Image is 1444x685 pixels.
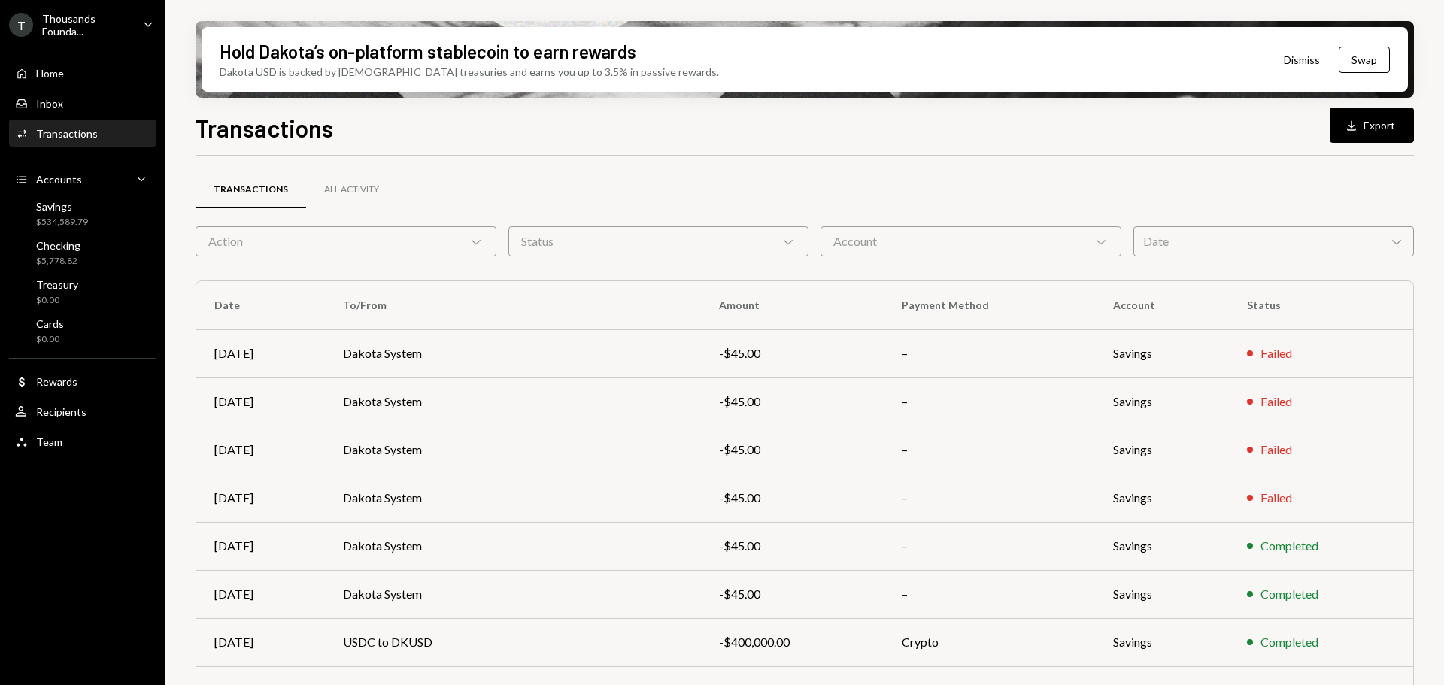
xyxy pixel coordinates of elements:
div: Home [36,67,64,80]
th: Amount [701,281,884,329]
td: Savings [1095,329,1229,377]
div: Accounts [36,173,82,186]
td: Savings [1095,377,1229,426]
th: Account [1095,281,1229,329]
div: Recipients [36,405,86,418]
td: Dakota System [325,522,701,570]
div: T [9,13,33,37]
a: Home [9,59,156,86]
div: Date [1133,226,1414,256]
div: Thousands Founda... [42,12,131,38]
div: Failed [1260,489,1292,507]
div: Dakota USD is backed by [DEMOGRAPHIC_DATA] treasuries and earns you up to 3.5% in passive rewards. [220,64,719,80]
div: Team [36,435,62,448]
td: Savings [1095,522,1229,570]
a: Inbox [9,89,156,117]
th: Date [196,281,325,329]
td: Dakota System [325,570,701,618]
div: Rewards [36,375,77,388]
a: All Activity [306,171,397,209]
div: Inbox [36,97,63,110]
a: Transactions [196,171,306,209]
td: Crypto [884,618,1095,666]
div: [DATE] [214,489,307,507]
div: -$45.00 [719,489,866,507]
td: USDC to DKUSD [325,618,701,666]
div: -$400,000.00 [719,633,866,651]
div: $534,589.79 [36,216,88,229]
a: Cards$0.00 [9,313,156,349]
div: Cards [36,317,64,330]
th: To/From [325,281,701,329]
div: Completed [1260,633,1318,651]
div: -$45.00 [719,393,866,411]
div: Completed [1260,537,1318,555]
a: Rewards [9,368,156,395]
td: – [884,329,1095,377]
td: Dakota System [325,377,701,426]
td: – [884,377,1095,426]
a: Treasury$0.00 [9,274,156,310]
button: Swap [1339,47,1390,73]
div: [DATE] [214,393,307,411]
div: [DATE] [214,537,307,555]
div: Treasury [36,278,78,291]
a: Recipients [9,398,156,425]
div: Savings [36,200,88,213]
th: Status [1229,281,1413,329]
div: [DATE] [214,441,307,459]
div: Action [196,226,496,256]
div: $0.00 [36,333,64,346]
div: -$45.00 [719,537,866,555]
div: -$45.00 [719,344,866,362]
div: Hold Dakota’s on-platform stablecoin to earn rewards [220,39,636,64]
h1: Transactions [196,113,333,143]
div: [DATE] [214,585,307,603]
a: Savings$534,589.79 [9,195,156,232]
td: – [884,426,1095,474]
button: Export [1330,108,1414,143]
div: [DATE] [214,633,307,651]
td: Savings [1095,474,1229,522]
a: Checking$5,778.82 [9,235,156,271]
a: Transactions [9,120,156,147]
div: All Activity [324,183,379,196]
div: Failed [1260,441,1292,459]
div: -$45.00 [719,441,866,459]
div: Transactions [36,127,98,140]
td: – [884,474,1095,522]
td: Dakota System [325,474,701,522]
a: Accounts [9,165,156,192]
button: Dismiss [1265,42,1339,77]
div: -$45.00 [719,585,866,603]
td: – [884,522,1095,570]
th: Payment Method [884,281,1095,329]
td: Savings [1095,570,1229,618]
td: Dakota System [325,426,701,474]
div: Completed [1260,585,1318,603]
div: Status [508,226,809,256]
div: Checking [36,239,80,252]
div: Account [821,226,1121,256]
div: Transactions [214,183,288,196]
a: Team [9,428,156,455]
td: Savings [1095,426,1229,474]
div: Failed [1260,344,1292,362]
td: – [884,570,1095,618]
div: $5,778.82 [36,255,80,268]
td: Dakota System [325,329,701,377]
div: $0.00 [36,294,78,307]
div: [DATE] [214,344,307,362]
div: Failed [1260,393,1292,411]
td: Savings [1095,618,1229,666]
